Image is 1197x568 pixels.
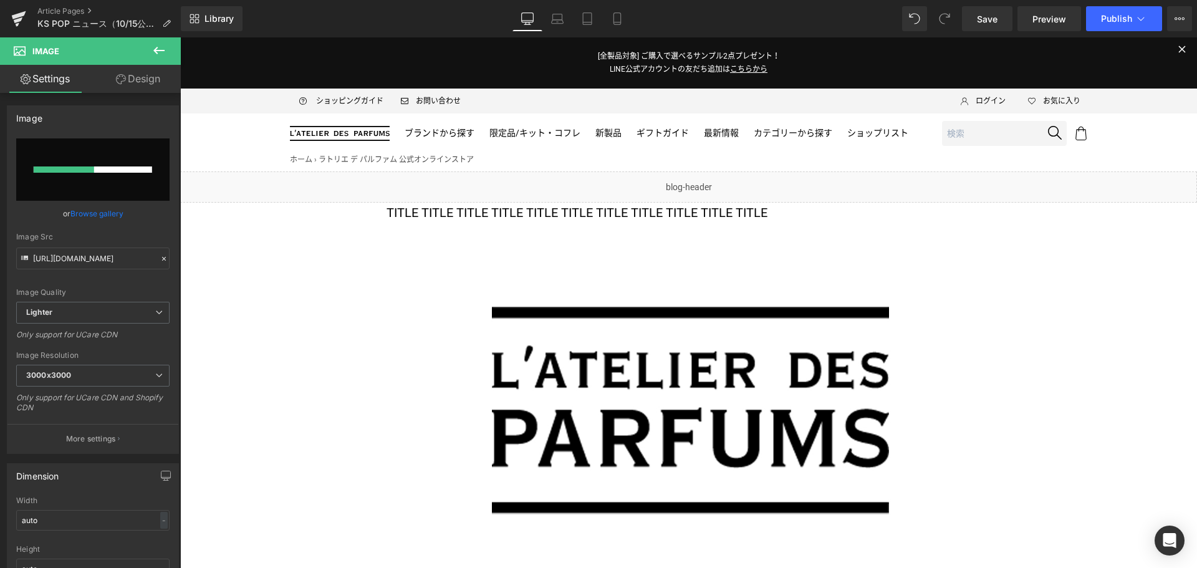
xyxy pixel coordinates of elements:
[16,330,170,348] div: Only support for UCare CDN
[16,233,170,241] div: Image Src
[110,57,203,70] a: ショッピングガイド
[863,57,900,70] span: お気に入り
[117,58,128,69] img: Icon_ShoppingGuide.svg
[1167,6,1192,31] button: More
[1155,526,1185,556] div: Open Intercom Messenger
[160,512,168,529] div: -
[762,84,887,109] input: 検索
[848,60,855,67] img: Icon_Heart_Empty.svg
[902,6,927,31] button: Undo
[110,89,209,103] img: ラトリエ デ パルファム 公式オンラインストア
[572,6,602,31] a: Tablet
[574,85,652,107] a: カテゴリーから探す
[213,57,281,70] a: お問い合わせ
[524,85,559,107] a: 最新情報
[7,424,178,453] button: More settings
[26,307,52,317] b: Lighter
[204,13,234,24] span: Library
[206,165,811,185] p: TITLE TITLE TITLE TITLE TITLE TITLE TITLE TITLE TITLE TITLE TITLE
[136,57,203,70] span: ショッピングガイド
[1101,14,1132,24] span: Publish
[138,118,294,127] span: ラトリエ デ パルファム 公式オンラインストア
[221,60,228,66] img: Icon_Email.svg
[456,85,509,107] a: ギフトガイド
[894,89,908,103] img: Icon_Cart.svg
[550,27,587,36] span: こちらから
[16,106,42,123] div: Image
[602,6,632,31] a: Mobile
[415,85,441,107] a: 新製品
[16,351,170,360] div: Image Resolution
[16,248,170,269] input: Link
[66,433,116,445] p: More settings
[110,116,294,129] nav: breadcrumbs
[542,6,572,31] a: Laptop
[206,204,811,544] img: KEY VISUAL
[70,203,123,224] a: Browse gallery
[224,85,294,107] a: ブランドから探す
[773,57,825,70] a: ログイン
[16,496,170,505] div: Width
[110,118,132,127] a: ホーム
[868,89,882,102] img: Icon_Search.svg
[667,85,728,107] a: ショップリスト
[781,57,788,70] img: Icon_User.svg
[309,85,400,107] a: 限定品/キット・コフレ
[16,464,59,481] div: Dimension
[512,6,542,31] a: Desktop
[1032,12,1066,26] span: Preview
[932,6,957,31] button: Redo
[12,12,1004,26] p: [全製品対象] ご購入で選べるサンプル2点プレゼント！
[16,545,170,554] div: Height
[26,370,71,380] b: 3000x3000
[796,57,825,70] span: ログイン
[1017,6,1081,31] a: Preview
[236,57,281,70] span: お問い合わせ
[430,27,587,36] a: LINE公式アカウントの友だち追加はこちらから
[181,6,243,31] a: New Library
[977,12,997,26] span: Save
[93,65,183,93] a: Design
[16,393,170,421] div: Only support for UCare CDN and Shopify CDN
[1086,6,1162,31] button: Publish
[16,207,170,220] div: or
[32,46,59,56] span: Image
[16,510,170,531] input: auto
[37,19,157,29] span: KS POP ニュース（10/15公開）
[37,6,181,16] a: Article Pages
[134,118,137,127] span: ›
[16,288,170,297] div: Image Quality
